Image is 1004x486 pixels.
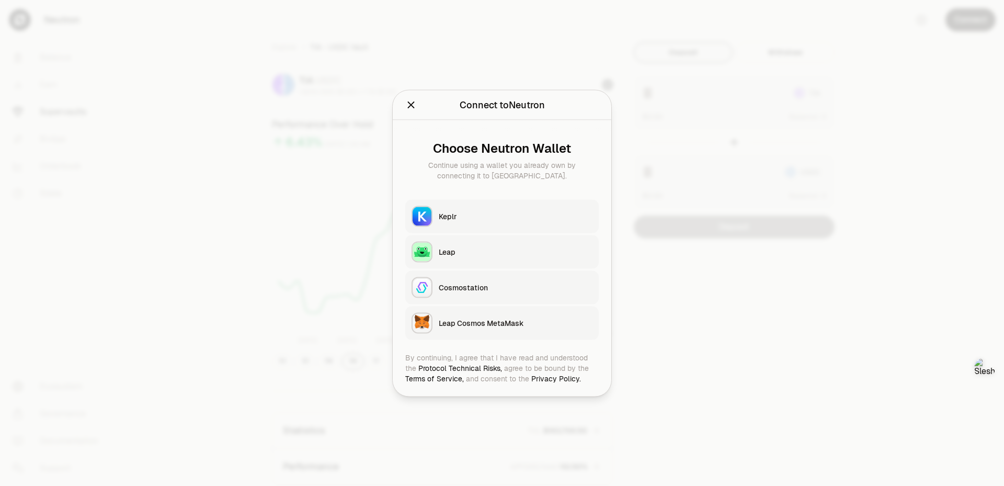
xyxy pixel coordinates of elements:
[460,97,545,112] div: Connect to Neutron
[439,318,592,328] div: Leap Cosmos MetaMask
[414,160,590,180] div: Continue using a wallet you already own by connecting it to [GEOGRAPHIC_DATA].
[405,352,599,383] div: By continuing, I agree that I have read and understood the agree to be bound by the and consent t...
[405,199,599,233] button: KeplrKeplr
[413,207,431,225] img: Keplr
[413,278,431,297] img: Cosmostation
[413,242,431,261] img: Leap
[414,141,590,155] div: Choose Neutron Wallet
[405,270,599,304] button: CosmostationCosmostation
[405,97,417,112] button: Close
[531,374,581,383] a: Privacy Policy.
[418,363,502,372] a: Protocol Technical Risks,
[405,306,599,340] button: Leap Cosmos MetaMaskLeap Cosmos MetaMask
[413,313,431,332] img: Leap Cosmos MetaMask
[439,282,592,292] div: Cosmostation
[439,211,592,221] div: Keplr
[405,374,464,383] a: Terms of Service,
[439,246,592,257] div: Leap
[405,235,599,268] button: LeapLeap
